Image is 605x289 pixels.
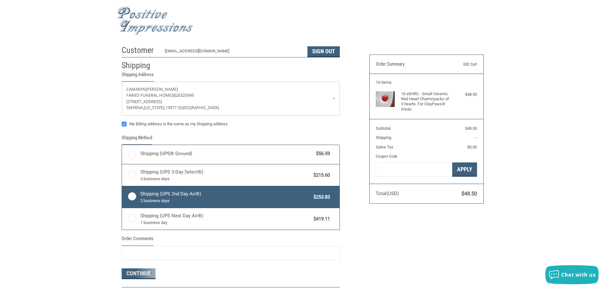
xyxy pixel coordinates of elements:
span: 3 business days [140,176,311,182]
span: 1 business day [140,220,311,226]
h3: 10 Items [376,80,477,85]
span: 19977 / [165,105,179,110]
span: [STREET_ADDRESS] [126,99,162,104]
span: 3026325949 [171,92,194,98]
label: My Billing address is the same as my Shipping address [122,122,340,127]
span: SMYRNA, [126,105,144,110]
span: 2 business days [140,198,311,204]
a: Coupon Code [376,154,397,159]
span: Shipping (UPS® Ground) [140,150,313,157]
span: Chat with us [561,271,595,278]
div: $48.50 [452,91,477,98]
span: $48.50 [461,191,477,197]
button: Continue [122,268,156,279]
legend: Shipping Method [122,134,152,145]
span: $419.11 [311,215,330,223]
span: [US_STATE], [144,105,165,110]
span: Sales Tax [376,145,393,149]
span: Shipping (UPS Next Day Air®) [140,212,311,226]
span: $56.59 [313,150,330,157]
h3: Order Summary [376,61,445,68]
span: -- [474,135,477,140]
span: FARIES FUNERAL HOME [126,92,171,98]
legend: Shipping Address [122,71,154,82]
span: [GEOGRAPHIC_DATA] [179,105,219,110]
button: Apply [452,162,477,177]
a: Edit Cart [445,61,477,68]
span: Shipping (UPS 3-Day Select®) [140,168,311,182]
button: Sign Out [307,46,340,57]
button: Chat with us [545,265,599,284]
legend: Order Comments [122,235,153,246]
span: CAMARYN [126,86,146,92]
span: [PERSON_NAME] [146,86,178,92]
span: Shipping (UPS 2nd Day Air®) [140,190,311,204]
div: [EMAIL_ADDRESS][DOMAIN_NAME] [165,48,301,57]
span: $0.00 [467,145,477,149]
a: Enter or select a different address [122,82,339,115]
span: Shipping [376,135,391,140]
h2: Customer [122,45,159,56]
input: Gift Certificate or Coupon Code [376,162,452,177]
span: $48.50 [465,126,477,131]
h2: Shipping [122,60,159,71]
span: $215.60 [311,172,330,179]
span: $253.83 [311,194,330,201]
img: Positive Impressions [117,7,193,35]
span: Total (USD) [376,191,399,196]
h4: 10 x SHRC - Small Ceramic Red Heart Charm/packs of 5 hearts. For ClayPaws® Prints [401,91,450,112]
span: Subtotal [376,126,391,131]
